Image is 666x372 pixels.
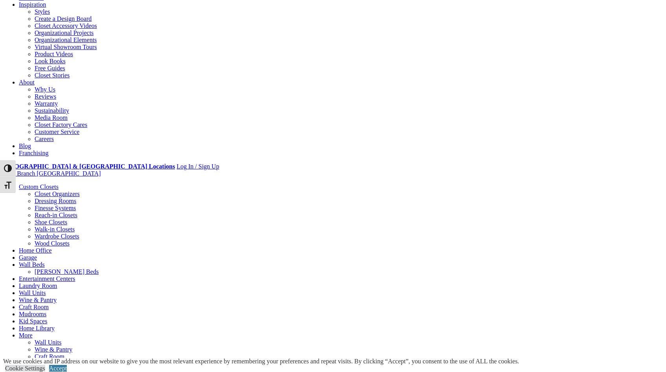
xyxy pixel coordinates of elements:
[3,170,35,177] span: Your Branch
[19,261,45,268] a: Wall Beds
[35,93,56,100] a: Reviews
[35,29,94,36] a: Organizational Projects
[35,136,54,142] a: Careers
[19,254,37,261] a: Garage
[3,163,175,170] a: [GEOGRAPHIC_DATA] & [GEOGRAPHIC_DATA] Locations
[3,170,101,177] a: Your Branch [GEOGRAPHIC_DATA]
[35,72,70,79] a: Closet Stories
[19,318,47,324] a: Kid Spaces
[35,240,70,247] a: Wood Closets
[35,51,73,57] a: Product Videos
[19,282,57,289] a: Laundry Room
[35,339,61,346] a: Wall Units
[19,290,46,296] a: Wall Units
[35,22,97,29] a: Closet Accessory Videos
[35,198,76,204] a: Dressing Rooms
[35,128,79,135] a: Customer Service
[19,304,49,310] a: Craft Room
[35,114,68,121] a: Media Room
[19,325,55,332] a: Home Library
[19,183,59,190] a: Custom Closets
[35,37,97,43] a: Organizational Elements
[5,365,45,372] a: Cookie Settings
[176,163,219,170] a: Log In / Sign Up
[19,143,31,149] a: Blog
[35,353,64,360] a: Craft Room
[37,170,101,177] span: [GEOGRAPHIC_DATA]
[19,79,35,86] a: About
[35,212,77,218] a: Reach-in Closets
[35,205,76,211] a: Finesse Systems
[35,226,75,233] a: Walk-in Closets
[19,247,52,254] a: Home Office
[19,275,75,282] a: Entertainment Centers
[35,268,99,275] a: [PERSON_NAME] Beds
[35,191,80,197] a: Closet Organizers
[19,332,33,339] a: More menu text will display only on big screen
[35,100,58,107] a: Warranty
[19,297,57,303] a: Wine & Pantry
[35,121,87,128] a: Closet Factory Cares
[19,1,46,8] a: Inspiration
[35,219,67,225] a: Shoe Closets
[35,346,72,353] a: Wine & Pantry
[3,358,519,365] div: We use cookies and IP address on our website to give you the most relevant experience by remember...
[19,311,46,317] a: Mudrooms
[35,15,92,22] a: Create a Design Board
[35,8,50,15] a: Styles
[49,365,67,372] a: Accept
[35,233,79,240] a: Wardrobe Closets
[35,65,65,71] a: Free Guides
[19,150,49,156] a: Franchising
[35,86,55,93] a: Why Us
[35,107,69,114] a: Sustainability
[35,58,66,64] a: Look Books
[35,44,97,50] a: Virtual Showroom Tours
